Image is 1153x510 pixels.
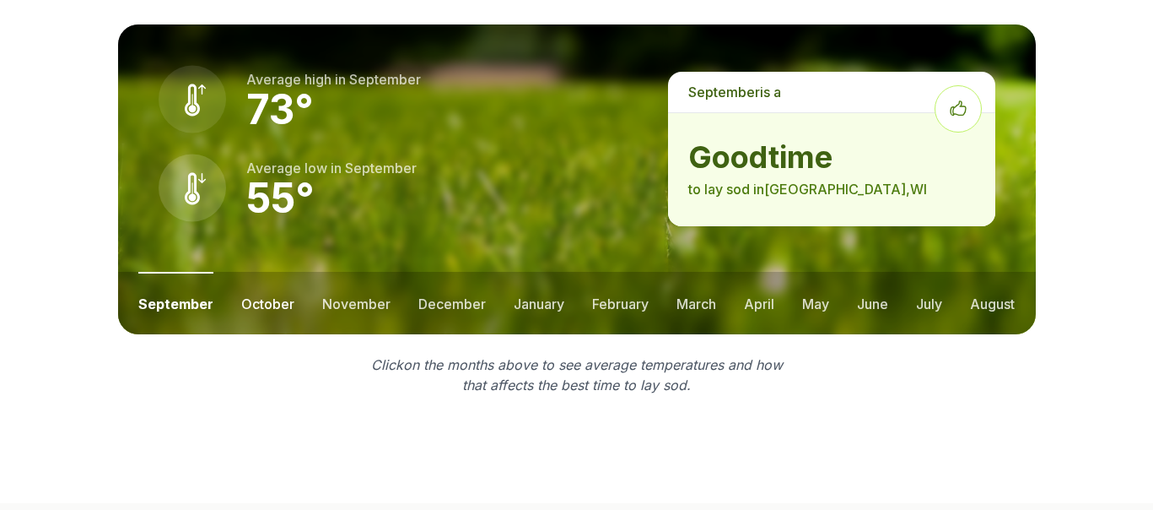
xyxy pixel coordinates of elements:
button: april [744,272,774,334]
strong: 73 ° [246,84,314,134]
button: august [970,272,1015,334]
p: Average low in [246,158,417,178]
button: february [592,272,649,334]
button: october [241,272,294,334]
p: is a [668,72,994,112]
button: march [676,272,716,334]
p: Average high in [246,69,421,90]
span: september [345,160,417,176]
button: january [514,272,564,334]
button: november [322,272,391,334]
button: july [916,272,942,334]
button: june [857,272,888,334]
strong: 55 ° [246,173,315,223]
p: Click on the months above to see average temperatures and how that affects the best time to lay sod. [361,355,793,395]
button: september [138,272,213,334]
button: may [802,272,829,334]
button: december [418,272,486,334]
p: to lay sod in [GEOGRAPHIC_DATA] , WI [688,179,974,199]
span: september [688,84,760,100]
strong: good time [688,140,974,174]
span: september [349,71,421,88]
